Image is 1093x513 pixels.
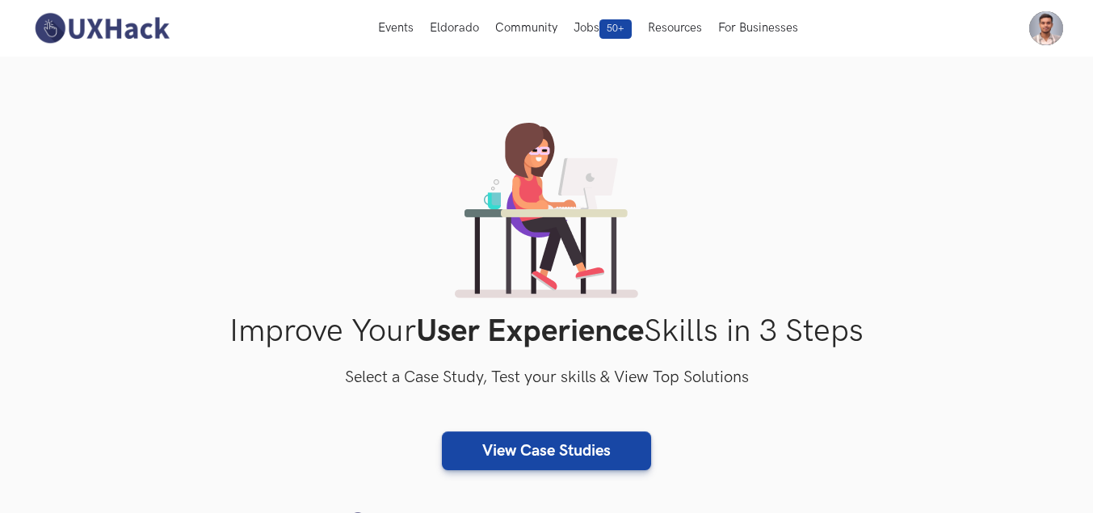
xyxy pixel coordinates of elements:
h1: Improve Your Skills in 3 Steps [30,313,1064,351]
img: Your profile pic [1029,11,1063,45]
img: lady working on laptop [455,123,638,298]
span: 50+ [599,19,632,39]
img: UXHack-logo.png [30,11,174,45]
strong: User Experience [416,313,644,351]
a: View Case Studies [442,431,651,470]
h3: Select a Case Study, Test your skills & View Top Solutions [30,365,1064,391]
